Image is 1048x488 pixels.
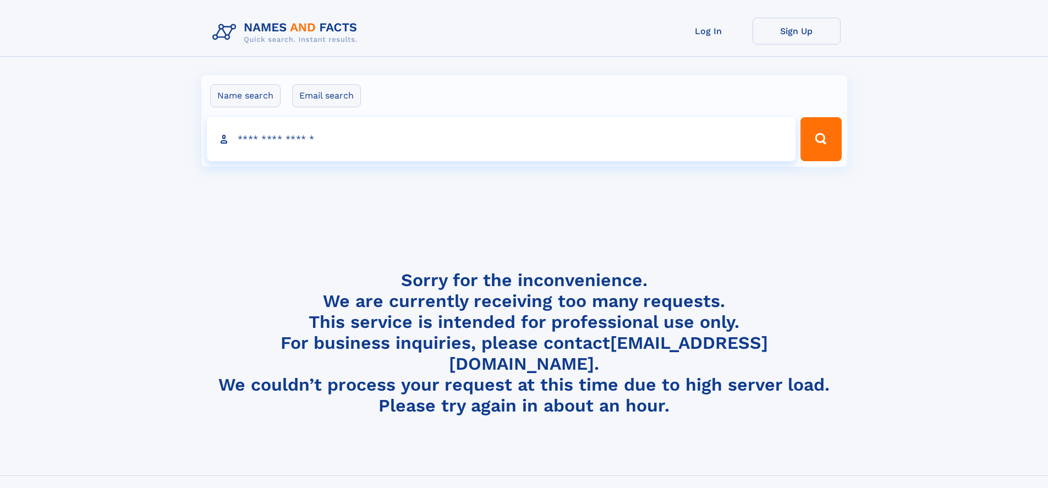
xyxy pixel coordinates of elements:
[753,18,841,45] a: Sign Up
[208,18,366,47] img: Logo Names and Facts
[210,84,281,107] label: Name search
[207,117,796,161] input: search input
[449,332,768,374] a: [EMAIL_ADDRESS][DOMAIN_NAME]
[665,18,753,45] a: Log In
[208,270,841,416] h4: Sorry for the inconvenience. We are currently receiving too many requests. This service is intend...
[800,117,841,161] button: Search Button
[292,84,361,107] label: Email search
